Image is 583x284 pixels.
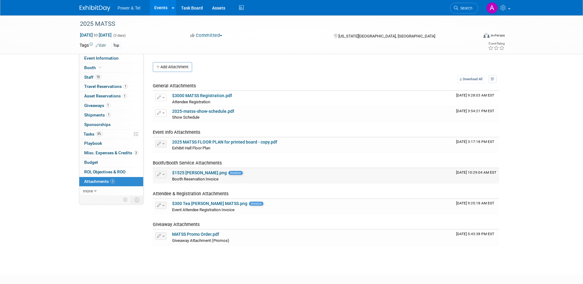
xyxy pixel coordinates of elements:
[172,232,219,237] a: MATSS Promo Order.pdf
[84,141,102,146] span: Playbook
[84,122,111,127] span: Sponsorships
[79,63,143,73] a: Booth
[84,160,98,165] span: Budget
[79,177,143,186] a: Attachments6
[134,151,138,155] span: 3
[84,112,111,117] span: Shipments
[131,196,143,204] td: Toggle Event Tabs
[84,84,128,89] span: Travel Reservations
[456,201,494,205] span: Upload Timestamp
[456,93,494,97] span: Upload Timestamp
[172,93,232,98] a: $3000 MATSS Registration.pdf
[122,94,127,98] span: 1
[79,92,143,101] a: Asset Reservations1
[454,107,499,122] td: Upload Timestamp
[153,191,229,196] span: Attendee & Registration Attachments
[79,130,143,139] a: Tasks0%
[80,5,110,11] img: ExhibitDay
[486,2,498,14] img: Alina Dorion
[79,73,143,82] a: Staff10
[228,171,243,175] span: Invoice
[79,101,143,110] a: Giveaways1
[79,168,143,177] a: ROI, Objectives & ROO
[79,82,143,91] a: Travel Reservations1
[84,169,125,174] span: ROI, Objectives & ROO
[172,238,229,243] span: Giveaway Attachment (Promos)
[456,232,494,236] span: Upload Timestamp
[188,32,225,39] button: Committed
[106,103,110,108] span: 1
[80,32,112,38] span: [DATE] [DATE]
[118,6,140,10] span: Power & Tel
[83,188,93,193] span: more
[488,42,505,45] div: Event Rating
[458,6,472,10] span: Search
[483,33,490,38] img: Format-Inperson.png
[84,75,101,80] span: Staff
[490,33,505,38] div: In-Person
[80,42,106,49] td: Tags
[153,83,196,89] span: General Attachments
[172,115,199,120] span: Show Schedule
[456,140,494,144] span: Upload Timestamp
[153,160,222,166] span: Booth/Booth Service Attachments
[79,158,143,167] a: Budget
[84,132,103,136] span: Tasks
[454,137,499,153] td: Upload Timestamp
[84,179,115,184] span: Attachments
[96,43,106,48] a: Edit
[84,150,138,155] span: Misc. Expenses & Credits
[113,34,126,37] span: (3 days)
[106,112,111,117] span: 1
[79,139,143,148] a: Playbook
[110,179,115,183] span: 6
[93,33,99,37] span: to
[172,109,234,114] a: 2025-matss-show-schedule.pdf
[84,103,110,108] span: Giveaways
[456,170,496,175] span: Upload Timestamp
[84,93,127,98] span: Asset Reservations
[172,177,219,181] span: Booth Reservation Invoice
[172,201,247,206] a: $300 Tea [PERSON_NAME] MATSS.png
[454,168,499,183] td: Upload Timestamp
[99,66,102,69] i: Booth reservation complete
[96,132,103,136] span: 0%
[84,65,103,70] span: Booth
[153,222,200,227] span: Giveaway Attachments
[338,34,435,38] span: [US_STATE][GEOGRAPHIC_DATA], [GEOGRAPHIC_DATA]
[249,202,263,206] span: Invoice
[456,109,494,113] span: Upload Timestamp
[454,230,499,245] td: Upload Timestamp
[79,54,143,63] a: Event Information
[79,120,143,129] a: Sponsorships
[458,75,484,83] a: Download All
[79,111,143,120] a: Shipments1
[153,62,192,72] button: Add Attachment
[172,140,277,144] a: 2025 MATSS FLOOR PLAN for printed board - copy.pdf
[153,129,200,135] span: Event Info Attachments
[111,42,121,49] div: Top
[454,199,499,214] td: Upload Timestamp
[172,170,227,175] a: $1525 [PERSON_NAME].png
[450,3,478,14] a: Search
[123,84,128,89] span: 1
[78,18,469,30] div: 2025 MATSS
[120,196,131,204] td: Personalize Event Tab Strip
[442,32,505,41] div: Event Format
[172,100,210,104] span: Attendee Registration
[95,75,101,79] span: 10
[79,187,143,196] a: more
[84,56,119,61] span: Event Information
[454,91,499,106] td: Upload Timestamp
[79,148,143,158] a: Misc. Expenses & Credits3
[172,146,210,150] span: Exhibit Hall Floor Plan
[172,207,234,212] span: Event Attendee Registration Invoice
